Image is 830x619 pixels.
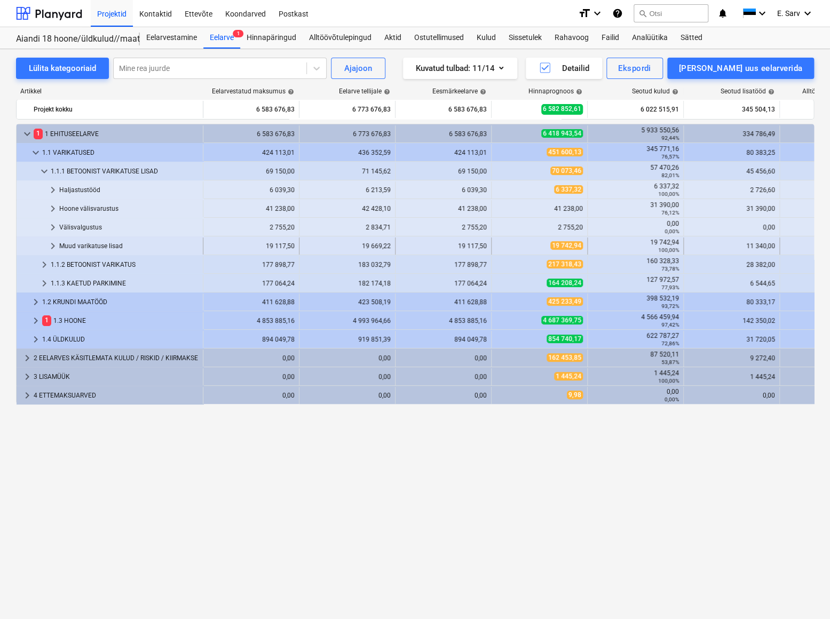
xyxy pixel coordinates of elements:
[547,353,583,362] span: 162 453,85
[606,58,662,79] button: Ekspordi
[34,101,199,118] div: Projekt kokku
[51,163,199,180] div: 1.1.1 BETOONIST VARIKATUSE LISAD
[661,172,679,178] small: 82,01%
[21,370,34,383] span: keyboard_arrow_right
[140,27,203,49] a: Eelarvestamine
[304,242,391,250] div: 19 669,22
[240,27,303,49] a: Hinnapäringud
[304,317,391,324] div: 4 993 964,66
[618,61,651,75] div: Ekspordi
[567,391,583,399] span: 9,98
[304,261,391,268] div: 183 032,79
[547,297,583,306] span: 425 233,49
[592,369,679,384] div: 1 445,24
[592,201,679,216] div: 31 390,00
[547,335,583,343] span: 854 740,17
[578,7,591,20] i: format_size
[688,205,775,212] div: 31 390,00
[592,126,679,141] div: 5 933 550,56
[208,130,295,138] div: 6 583 676,83
[29,296,42,308] span: keyboard_arrow_right
[304,280,391,287] div: 182 174,18
[688,186,775,194] div: 2 726,60
[688,336,775,343] div: 31 720,05
[400,242,487,250] div: 19 117,50
[400,186,487,194] div: 6 039,30
[46,184,59,196] span: keyboard_arrow_right
[400,224,487,231] div: 2 755,20
[688,130,775,138] div: 334 786,49
[208,186,295,194] div: 6 039,30
[688,280,775,287] div: 6 544,65
[777,568,830,619] iframe: Chat Widget
[547,279,583,287] span: 164 208,24
[541,104,583,114] span: 6 582 852,61
[400,354,487,362] div: 0,00
[688,101,775,118] div: 345 504,13
[661,303,679,309] small: 93,72%
[470,27,502,49] div: Kulud
[548,27,595,49] a: Rahavoog
[38,277,51,290] span: keyboard_arrow_right
[42,293,199,311] div: 1.2 KRUNDI MAATÖÖD
[59,219,199,236] div: Välisvalgustus
[208,224,295,231] div: 2 755,20
[661,154,679,160] small: 76,57%
[21,352,34,364] span: keyboard_arrow_right
[16,58,109,79] button: Lülita kategooriaid
[208,261,295,268] div: 177 898,77
[21,128,34,140] span: keyboard_arrow_down
[208,373,295,380] div: 0,00
[29,314,42,327] span: keyboard_arrow_right
[688,298,775,306] div: 80 333,17
[574,89,582,95] span: help
[38,165,51,178] span: keyboard_arrow_down
[679,61,802,75] div: [PERSON_NAME] uus eelarverida
[592,220,679,235] div: 0,00
[304,130,391,138] div: 6 773 676,83
[408,27,470,49] a: Ostutellimused
[304,224,391,231] div: 2 834,71
[378,27,408,49] a: Aktid
[665,396,679,402] small: 0,00%
[658,191,679,197] small: 100,00%
[547,260,583,268] span: 217 318,43
[634,4,708,22] button: Otsi
[208,354,295,362] div: 0,00
[626,27,674,49] a: Analüütika
[547,148,583,156] span: 451 600,13
[29,146,42,159] span: keyboard_arrow_down
[46,240,59,252] span: keyboard_arrow_right
[34,350,199,367] div: 2 EELARVES KÄSITLEMATA KULUD / RISKID / KIIRMAKSE
[667,58,814,79] button: [PERSON_NAME] uus eelarverida
[51,256,199,273] div: 1.1.2 BETOONIST VARIKATUS
[688,261,775,268] div: 28 382,00
[400,130,487,138] div: 6 583 676,83
[496,205,583,212] div: 41 238,00
[658,247,679,253] small: 100,00%
[592,239,679,253] div: 19 742,94
[208,280,295,287] div: 177 064,24
[400,336,487,343] div: 894 049,78
[400,261,487,268] div: 177 898,77
[541,129,583,138] span: 6 418 943,54
[42,312,199,329] div: 1.3 HOONE
[203,27,240,49] a: Eelarve1
[212,88,294,95] div: Eelarvestatud maksumus
[688,317,775,324] div: 142 350,02
[688,224,775,231] div: 0,00
[42,315,51,326] span: 1
[592,101,679,118] div: 6 022 515,91
[688,373,775,380] div: 1 445,24
[688,168,775,175] div: 45 456,60
[595,27,626,49] a: Failid
[592,257,679,272] div: 160 328,33
[661,359,679,365] small: 53,87%
[416,61,504,75] div: Kuvatud tulbad : 11/14
[554,185,583,194] span: 6 337,32
[661,284,679,290] small: 77,93%
[34,368,199,385] div: 3 LISAMÜÜK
